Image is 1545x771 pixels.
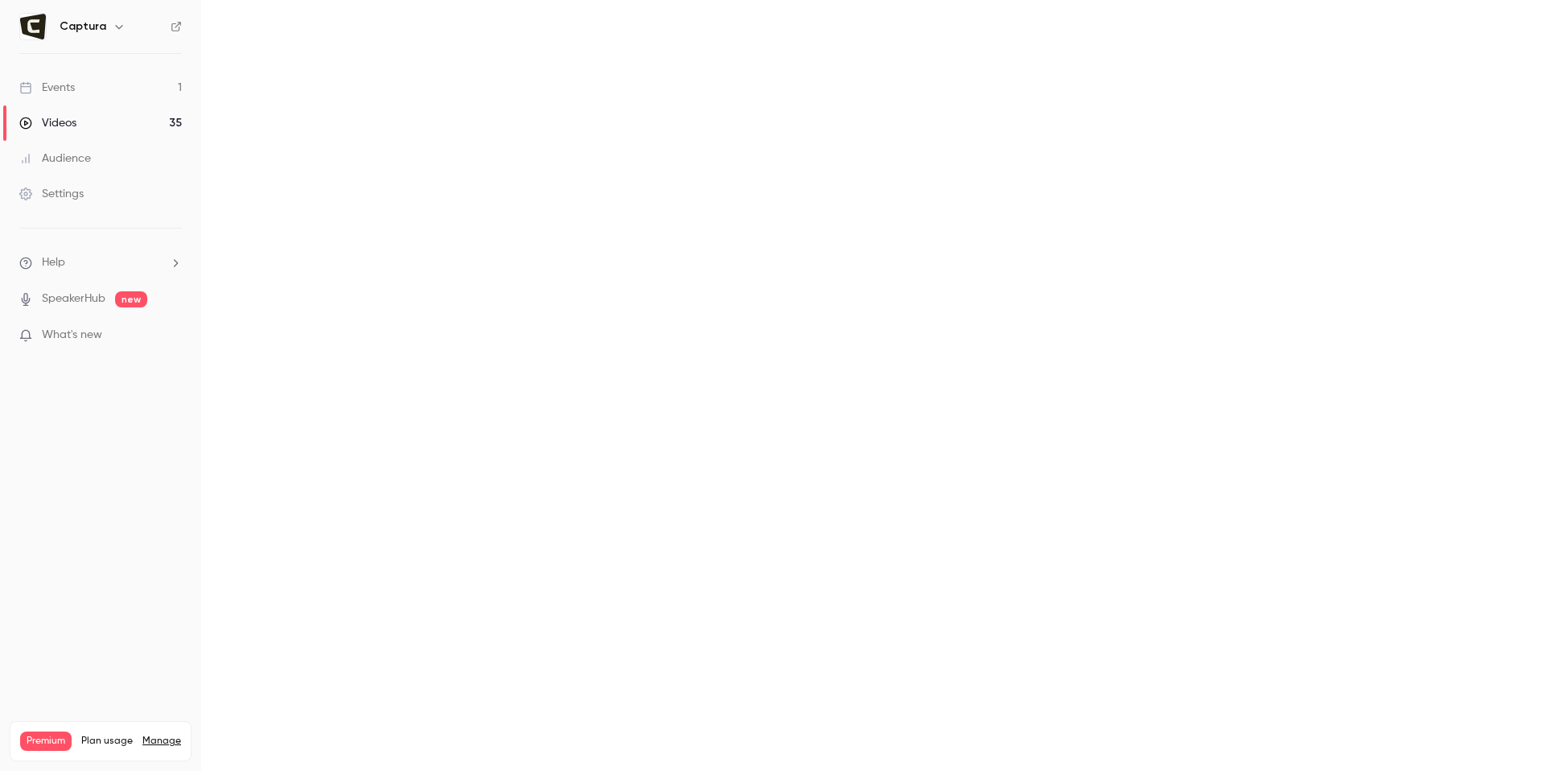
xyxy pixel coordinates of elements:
[163,328,182,343] iframe: Noticeable Trigger
[19,254,182,271] li: help-dropdown-opener
[42,327,102,344] span: What's new
[115,291,147,307] span: new
[42,254,65,271] span: Help
[19,186,84,202] div: Settings
[60,19,106,35] h6: Captura
[81,735,133,748] span: Plan usage
[19,115,76,131] div: Videos
[142,735,181,748] a: Manage
[19,80,75,96] div: Events
[20,14,46,39] img: Captura
[19,150,91,167] div: Audience
[42,291,105,307] a: SpeakerHub
[20,732,72,751] span: Premium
